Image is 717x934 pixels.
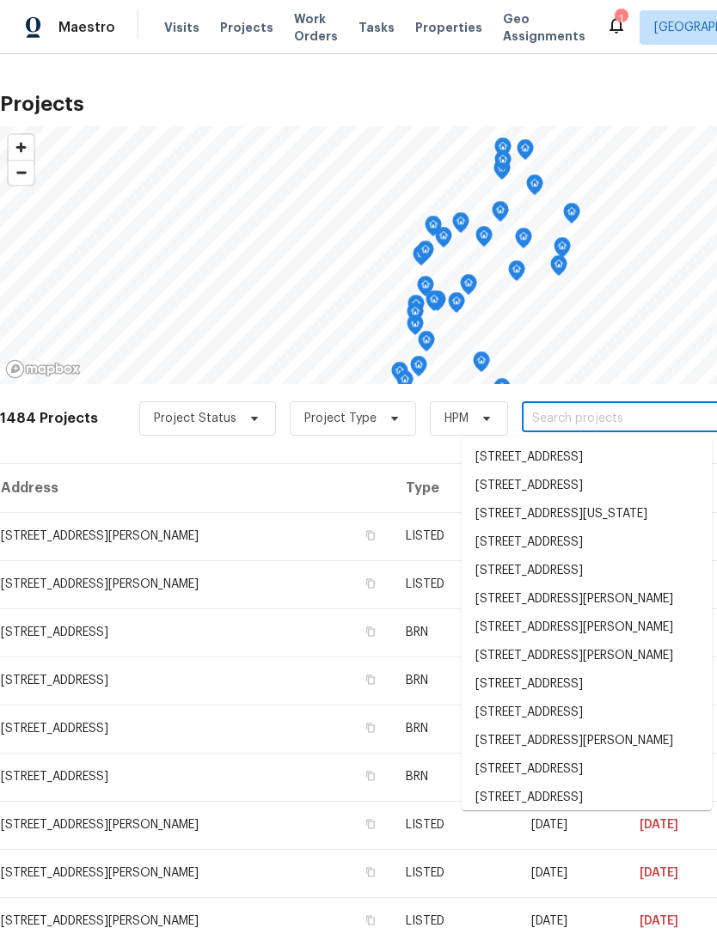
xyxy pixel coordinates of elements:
[475,226,493,253] div: Map marker
[526,174,543,201] div: Map marker
[391,362,408,388] div: Map marker
[493,378,511,405] div: Map marker
[363,672,378,687] button: Copy Address
[363,816,378,832] button: Copy Address
[294,10,338,45] span: Work Orders
[417,241,434,267] div: Map marker
[462,472,712,500] li: [STREET_ADDRESS]
[363,576,378,591] button: Copy Address
[493,159,511,186] div: Map marker
[417,276,434,302] div: Map marker
[563,203,580,229] div: Map marker
[615,10,627,27] div: 1
[392,849,518,897] td: LISTED
[554,237,571,264] div: Map marker
[358,21,395,34] span: Tasks
[462,642,712,670] li: [STREET_ADDRESS][PERSON_NAME]
[518,801,626,849] td: [DATE]
[515,228,532,254] div: Map marker
[304,410,377,427] span: Project Type
[462,755,712,784] li: [STREET_ADDRESS]
[154,410,236,427] span: Project Status
[462,443,712,472] li: [STREET_ADDRESS]
[392,464,518,512] th: Type
[363,864,378,880] button: Copy Address
[408,295,425,321] div: Map marker
[494,150,512,177] div: Map marker
[462,614,712,642] li: [STREET_ADDRESS][PERSON_NAME]
[418,331,435,357] div: Map marker
[9,160,34,185] button: Zoom out
[518,849,626,897] td: [DATE]
[392,512,518,560] td: LISTED
[550,255,567,282] div: Map marker
[462,727,712,755] li: [STREET_ADDRESS][PERSON_NAME]
[392,705,518,753] td: BRN
[363,528,378,543] button: Copy Address
[415,19,482,36] span: Properties
[9,135,34,160] button: Zoom in
[626,849,716,897] td: [DATE]
[392,801,518,849] td: LISTED
[164,19,199,36] span: Visits
[473,351,490,378] div: Map marker
[425,216,442,242] div: Map marker
[462,670,712,699] li: [STREET_ADDRESS]
[460,274,477,301] div: Map marker
[426,290,443,317] div: Map marker
[626,801,716,849] td: [DATE]
[503,10,585,45] span: Geo Assignments
[448,292,465,319] div: Map marker
[392,753,518,801] td: BRN
[462,500,712,528] li: [STREET_ADDRESS][US_STATE]
[363,768,378,784] button: Copy Address
[462,784,712,812] li: [STREET_ADDRESS]
[9,161,34,185] span: Zoom out
[462,528,712,557] li: [STREET_ADDRESS]
[392,560,518,608] td: LISTED
[396,370,414,397] div: Map marker
[392,656,518,705] td: BRN
[363,913,378,928] button: Copy Address
[494,137,512,164] div: Map marker
[407,302,424,329] div: Map marker
[462,557,712,585] li: [STREET_ADDRESS]
[435,227,452,253] div: Map marker
[444,410,469,427] span: HPM
[462,699,712,727] li: [STREET_ADDRESS]
[5,359,81,379] a: Mapbox homepage
[220,19,273,36] span: Projects
[363,720,378,736] button: Copy Address
[452,212,469,239] div: Map marker
[413,245,430,272] div: Map marker
[58,19,115,36] span: Maestro
[517,139,534,166] div: Map marker
[363,624,378,639] button: Copy Address
[392,608,518,656] td: BRN
[508,260,525,287] div: Map marker
[462,585,712,614] li: [STREET_ADDRESS][PERSON_NAME]
[410,356,427,382] div: Map marker
[492,201,509,228] div: Map marker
